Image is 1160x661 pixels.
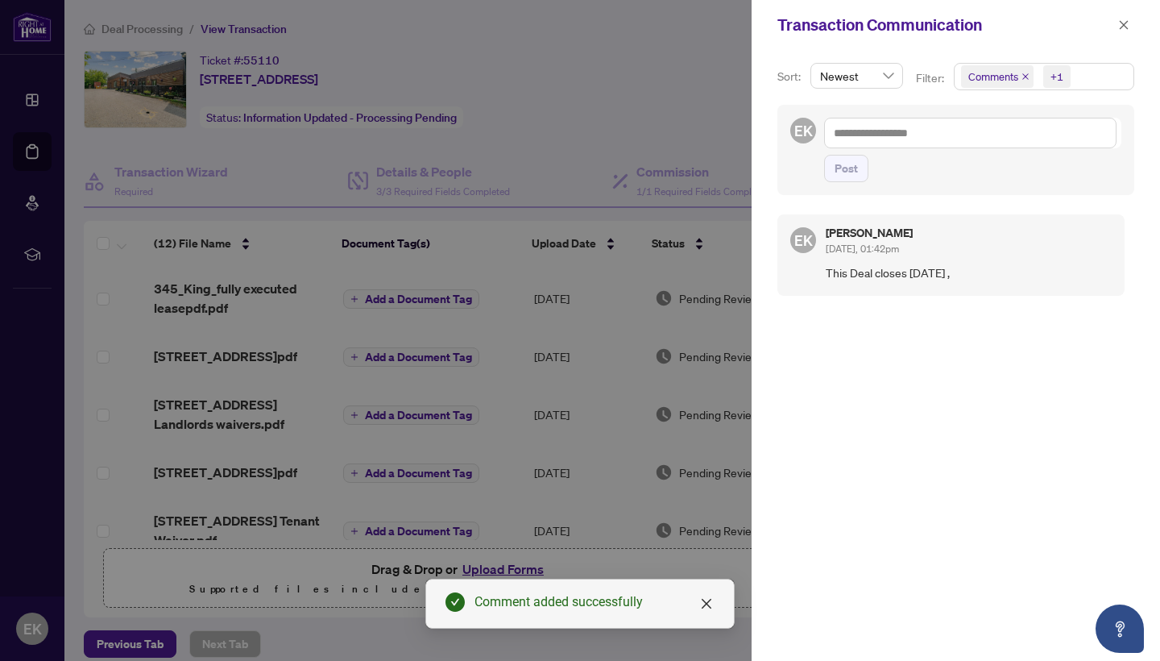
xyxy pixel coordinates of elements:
[1118,19,1129,31] span: close
[826,227,913,239] h5: [PERSON_NAME]
[474,592,715,612] div: Comment added successfully
[700,597,713,610] span: close
[698,595,715,613] a: Close
[794,119,813,142] span: EK
[824,155,868,182] button: Post
[820,64,893,88] span: Newest
[445,592,465,612] span: check-circle
[777,68,804,85] p: Sort:
[826,264,1112,282] span: This Deal closes [DATE] ,
[826,243,899,255] span: [DATE], 01:42pm
[1021,73,1029,81] span: close
[794,229,813,252] span: EK
[1050,69,1063,85] div: +1
[1096,605,1144,653] button: Open asap
[916,69,947,87] p: Filter:
[968,69,1018,85] span: Comments
[777,13,1113,37] div: Transaction Communication
[961,65,1034,88] span: Comments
